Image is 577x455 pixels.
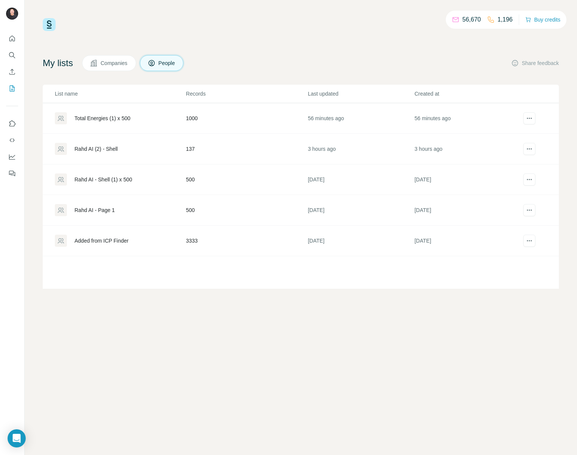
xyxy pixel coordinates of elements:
[307,103,414,134] td: 56 minutes ago
[6,150,18,164] button: Dashboard
[511,59,559,67] button: Share feedback
[8,429,26,447] div: Open Intercom Messenger
[414,90,520,97] p: Created at
[74,145,118,153] div: Rahd AI (2) - Shell
[74,115,130,122] div: Total Energies (1) x 500
[43,18,56,31] img: Surfe Logo
[186,226,307,256] td: 3333
[308,90,414,97] p: Last updated
[101,59,128,67] span: Companies
[186,164,307,195] td: 500
[414,226,521,256] td: [DATE]
[6,82,18,95] button: My lists
[74,176,132,183] div: Rahd AI - Shell (1) x 500
[6,65,18,79] button: Enrich CSV
[6,48,18,62] button: Search
[6,32,18,45] button: Quick start
[55,90,185,97] p: List name
[414,164,521,195] td: [DATE]
[523,204,535,216] button: actions
[307,195,414,226] td: [DATE]
[307,134,414,164] td: 3 hours ago
[523,173,535,186] button: actions
[74,206,115,214] div: Rahd AI - Page 1
[186,90,307,97] p: Records
[6,8,18,20] img: Avatar
[414,134,521,164] td: 3 hours ago
[525,14,560,25] button: Buy credits
[462,15,481,24] p: 56,670
[186,103,307,134] td: 1000
[498,15,513,24] p: 1,196
[158,59,176,67] span: People
[74,237,129,245] div: Added from ICP Finder
[523,112,535,124] button: actions
[414,195,521,226] td: [DATE]
[523,235,535,247] button: actions
[523,143,535,155] button: actions
[43,57,73,69] h4: My lists
[6,133,18,147] button: Use Surfe API
[414,103,521,134] td: 56 minutes ago
[6,117,18,130] button: Use Surfe on LinkedIn
[307,226,414,256] td: [DATE]
[186,195,307,226] td: 500
[186,134,307,164] td: 137
[6,167,18,180] button: Feedback
[307,164,414,195] td: [DATE]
